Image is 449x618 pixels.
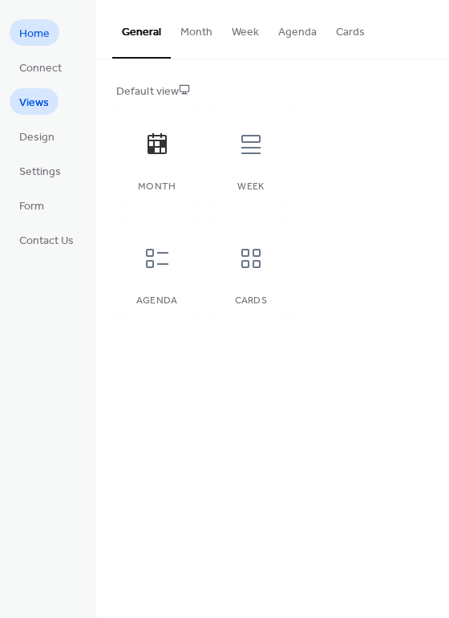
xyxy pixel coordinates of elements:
[10,123,64,149] a: Design
[226,181,275,193] div: Week
[19,164,61,181] span: Settings
[10,192,54,218] a: Form
[10,19,59,46] a: Home
[132,181,181,193] div: Month
[19,26,50,43] span: Home
[19,95,49,112] span: Views
[19,60,62,77] span: Connect
[19,198,44,215] span: Form
[116,83,426,100] div: Default view
[132,295,181,307] div: Agenda
[10,54,71,80] a: Connect
[10,157,71,184] a: Settings
[19,129,55,146] span: Design
[10,88,59,115] a: Views
[226,295,275,307] div: Cards
[10,226,83,253] a: Contact Us
[19,233,74,250] span: Contact Us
